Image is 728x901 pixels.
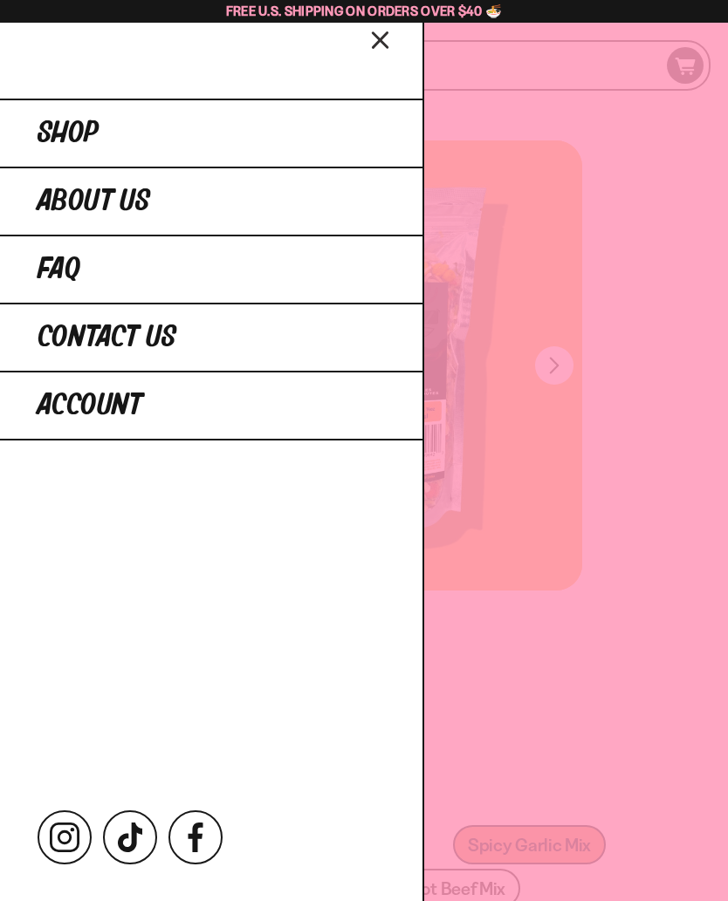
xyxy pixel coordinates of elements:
[38,322,176,353] span: Contact Us
[38,254,80,285] span: FAQ
[226,3,503,19] span: Free U.S. Shipping on Orders over $40 🍜
[38,186,150,217] span: About Us
[38,118,99,149] span: Shop
[366,24,396,54] button: Close menu
[38,390,142,421] span: Account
